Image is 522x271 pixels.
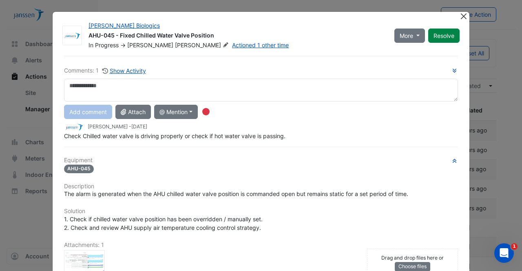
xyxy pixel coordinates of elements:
button: Choose files [395,262,430,271]
span: [PERSON_NAME] [175,41,230,49]
span: 2025-09-10 11:44:51 [131,123,147,130]
span: AHU-045 [64,165,94,173]
span: 1. Check if chilled water valve position has been overridden / manually set. 2. Check and review ... [64,216,263,231]
span: In Progress [88,42,119,48]
span: 1 [511,243,518,250]
a: [PERSON_NAME] Biologics [88,22,160,29]
iframe: Intercom live chat [494,243,514,263]
button: Show Activity [102,66,146,75]
small: [PERSON_NAME] - [88,123,147,130]
h6: Solution [64,208,458,215]
div: Tooltip anchor [202,108,210,115]
span: More [400,31,413,40]
h6: Description [64,183,458,190]
a: Actioned 1 other time [232,42,289,48]
span: [PERSON_NAME] [127,42,173,48]
button: Close [459,12,468,20]
div: Comments: 1 [64,66,146,75]
div: AHU-045 - Fixed Chilled Water Valve Position [88,31,385,41]
img: JnJ Janssen [64,123,84,132]
img: JnJ Janssen [63,32,82,40]
span: The alarm is generated when the AHU chilled water valve position is commanded open but remains st... [64,190,408,197]
h6: Equipment [64,157,458,164]
span: Check Chilled water valve is driving properly or check if hot water valve is passing. [64,132,285,139]
small: Drag and drop files here or [381,255,444,261]
button: More [394,29,425,43]
button: @ Mention [154,105,198,119]
button: Resolve [428,29,460,43]
h6: Attachments: 1 [64,242,458,249]
button: Attach [115,105,151,119]
span: -> [120,42,126,48]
